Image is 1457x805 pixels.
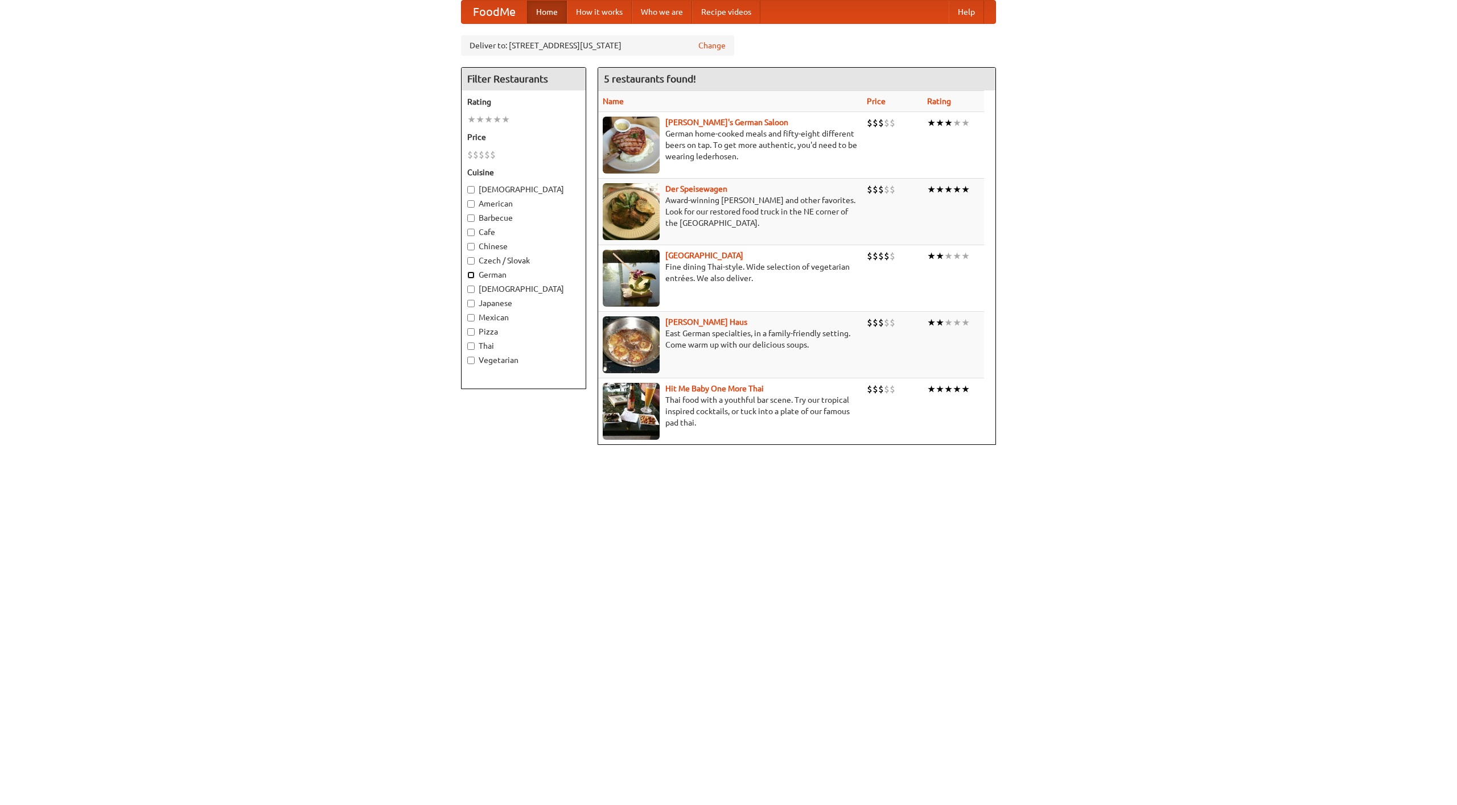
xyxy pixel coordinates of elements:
li: ★ [944,183,953,196]
img: satay.jpg [603,250,660,307]
input: Japanese [467,300,475,307]
a: Name [603,97,624,106]
a: Hit Me Baby One More Thai [665,384,764,393]
input: German [467,271,475,279]
li: $ [890,383,895,395]
input: [DEMOGRAPHIC_DATA] [467,286,475,293]
label: Thai [467,340,580,352]
li: ★ [927,117,936,129]
li: $ [878,250,884,262]
input: Cafe [467,229,475,236]
li: ★ [927,316,936,329]
a: [GEOGRAPHIC_DATA] [665,251,743,260]
li: $ [884,383,890,395]
input: Mexican [467,314,475,321]
li: $ [890,183,895,196]
li: $ [867,117,872,129]
li: ★ [467,113,476,126]
li: $ [872,117,878,129]
li: $ [884,183,890,196]
p: East German specialties, in a family-friendly setting. Come warm up with our delicious soups. [603,328,858,350]
li: ★ [953,183,961,196]
p: Thai food with a youthful bar scene. Try our tropical inspired cocktails, or tuck into a plate of... [603,394,858,428]
input: [DEMOGRAPHIC_DATA] [467,186,475,193]
div: Deliver to: [STREET_ADDRESS][US_STATE] [461,35,734,56]
li: $ [890,117,895,129]
li: $ [890,250,895,262]
a: How it works [567,1,632,23]
li: ★ [501,113,510,126]
li: $ [884,316,890,329]
li: ★ [936,117,944,129]
li: ★ [944,383,953,395]
img: speisewagen.jpg [603,183,660,240]
h5: Rating [467,96,580,108]
h5: Cuisine [467,167,580,178]
img: babythai.jpg [603,383,660,440]
li: $ [878,117,884,129]
label: [DEMOGRAPHIC_DATA] [467,283,580,295]
p: German home-cooked meals and fifty-eight different beers on tap. To get more authentic, you'd nee... [603,128,858,162]
label: Pizza [467,326,580,337]
li: $ [890,316,895,329]
li: $ [479,148,484,161]
li: $ [884,250,890,262]
a: [PERSON_NAME]'s German Saloon [665,118,788,127]
li: ★ [961,383,970,395]
label: Vegetarian [467,354,580,366]
img: esthers.jpg [603,117,660,174]
label: Mexican [467,312,580,323]
li: $ [878,183,884,196]
a: Who we are [632,1,692,23]
li: $ [867,316,872,329]
label: American [467,198,580,209]
label: Czech / Slovak [467,255,580,266]
input: American [467,200,475,208]
li: ★ [944,117,953,129]
li: $ [872,316,878,329]
input: Pizza [467,328,475,336]
label: Cafe [467,226,580,238]
li: ★ [927,183,936,196]
label: Chinese [467,241,580,252]
li: ★ [493,113,501,126]
li: ★ [961,183,970,196]
li: ★ [936,316,944,329]
input: Chinese [467,243,475,250]
a: [PERSON_NAME] Haus [665,317,747,327]
label: [DEMOGRAPHIC_DATA] [467,184,580,195]
li: ★ [953,117,961,129]
input: Czech / Slovak [467,257,475,265]
a: Rating [927,97,951,106]
p: Fine dining Thai-style. Wide selection of vegetarian entrées. We also deliver. [603,261,858,284]
h5: Price [467,131,580,143]
img: kohlhaus.jpg [603,316,660,373]
a: Help [949,1,984,23]
li: $ [872,250,878,262]
li: ★ [953,383,961,395]
p: Award-winning [PERSON_NAME] and other favorites. Look for our restored food truck in the NE corne... [603,195,858,229]
li: ★ [944,250,953,262]
input: Barbecue [467,214,475,222]
li: ★ [953,316,961,329]
li: $ [484,148,490,161]
a: FoodMe [462,1,527,23]
b: Der Speisewagen [665,184,727,193]
li: ★ [936,183,944,196]
li: ★ [936,250,944,262]
ng-pluralize: 5 restaurants found! [604,73,696,84]
li: $ [872,383,878,395]
li: $ [467,148,473,161]
li: $ [872,183,878,196]
a: Recipe videos [692,1,760,23]
li: $ [473,148,479,161]
li: $ [867,383,872,395]
input: Thai [467,342,475,350]
input: Vegetarian [467,357,475,364]
a: Price [867,97,886,106]
li: ★ [953,250,961,262]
